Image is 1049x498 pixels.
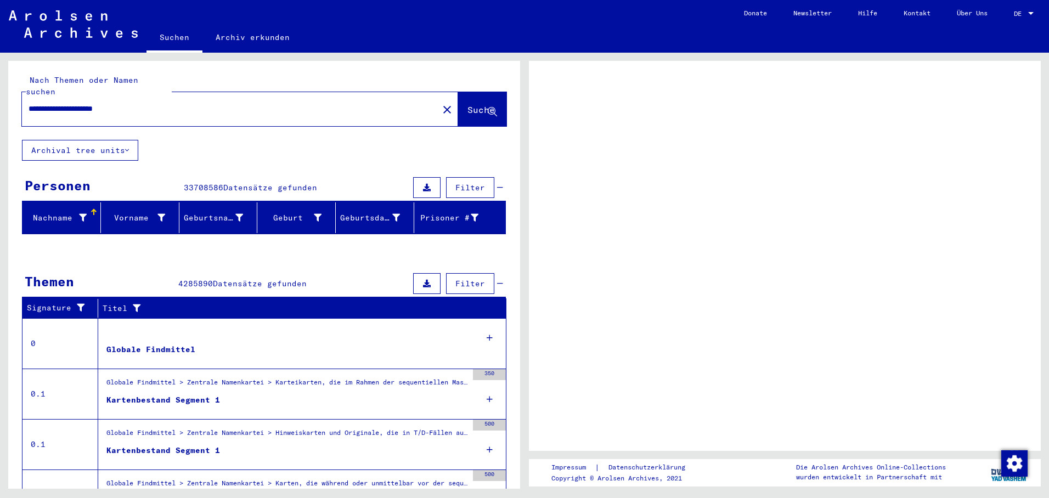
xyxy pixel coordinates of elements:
div: Prisoner # [419,212,478,224]
div: Kartenbestand Segment 1 [106,445,220,456]
button: Filter [446,273,494,294]
div: Globale Findmittel > Zentrale Namenkartei > Karteikarten, die im Rahmen der sequentiellen Massend... [106,377,467,393]
div: Prisoner # [419,209,492,227]
td: 0.1 [22,369,98,419]
td: 0 [22,318,98,369]
span: Datensätze gefunden [213,279,307,288]
button: Clear [436,98,458,120]
p: Die Arolsen Archives Online-Collections [796,462,946,472]
div: Zustimmung ändern [1001,450,1027,476]
div: Geburtsdatum [340,209,414,227]
div: Titel [103,303,484,314]
div: 500 [473,420,506,431]
div: 500 [473,470,506,481]
img: Arolsen_neg.svg [9,10,138,38]
button: Suche [458,92,506,126]
img: yv_logo.png [989,459,1030,486]
td: 0.1 [22,419,98,469]
a: Datenschutzerklärung [600,462,698,473]
span: 33708586 [184,183,223,193]
div: Nachname [27,209,100,227]
button: Archival tree units [22,140,138,161]
div: Geburtsdatum [340,212,400,224]
span: 4285890 [178,279,213,288]
div: 350 [473,369,506,380]
p: Copyright © Arolsen Archives, 2021 [551,473,698,483]
div: Vorname [105,212,165,224]
div: | [551,462,698,473]
button: Filter [446,177,494,198]
div: Themen [25,271,74,291]
mat-header-cell: Nachname [22,202,101,233]
a: Archiv erkunden [202,24,303,50]
div: Nachname [27,212,87,224]
span: Suche [467,104,495,115]
span: Datensätze gefunden [223,183,317,193]
mat-label: Nach Themen oder Namen suchen [26,75,138,97]
mat-header-cell: Prisoner # [414,202,505,233]
div: Geburtsname [184,212,244,224]
span: Filter [455,183,485,193]
div: Vorname [105,209,179,227]
mat-header-cell: Geburtsdatum [336,202,414,233]
a: Suchen [146,24,202,53]
div: Geburt‏ [262,212,322,224]
p: wurden entwickelt in Partnerschaft mit [796,472,946,482]
div: Titel [103,299,495,317]
div: Geburtsname [184,209,257,227]
div: Globale Findmittel > Zentrale Namenkartei > Hinweiskarten und Originale, die in T/D-Fällen aufgef... [106,428,467,443]
mat-header-cell: Geburt‏ [257,202,336,233]
div: Geburt‏ [262,209,335,227]
span: Filter [455,279,485,288]
mat-header-cell: Vorname [101,202,179,233]
div: Signature [27,302,89,314]
a: Impressum [551,462,595,473]
mat-header-cell: Geburtsname [179,202,258,233]
div: Kartenbestand Segment 1 [106,394,220,406]
div: Personen [25,176,91,195]
img: Zustimmung ändern [1001,450,1028,477]
div: Globale Findmittel [106,344,195,355]
div: Signature [27,299,100,317]
span: DE [1014,10,1026,18]
div: Globale Findmittel > Zentrale Namenkartei > Karten, die während oder unmittelbar vor der sequenti... [106,478,467,494]
mat-icon: close [441,103,454,116]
